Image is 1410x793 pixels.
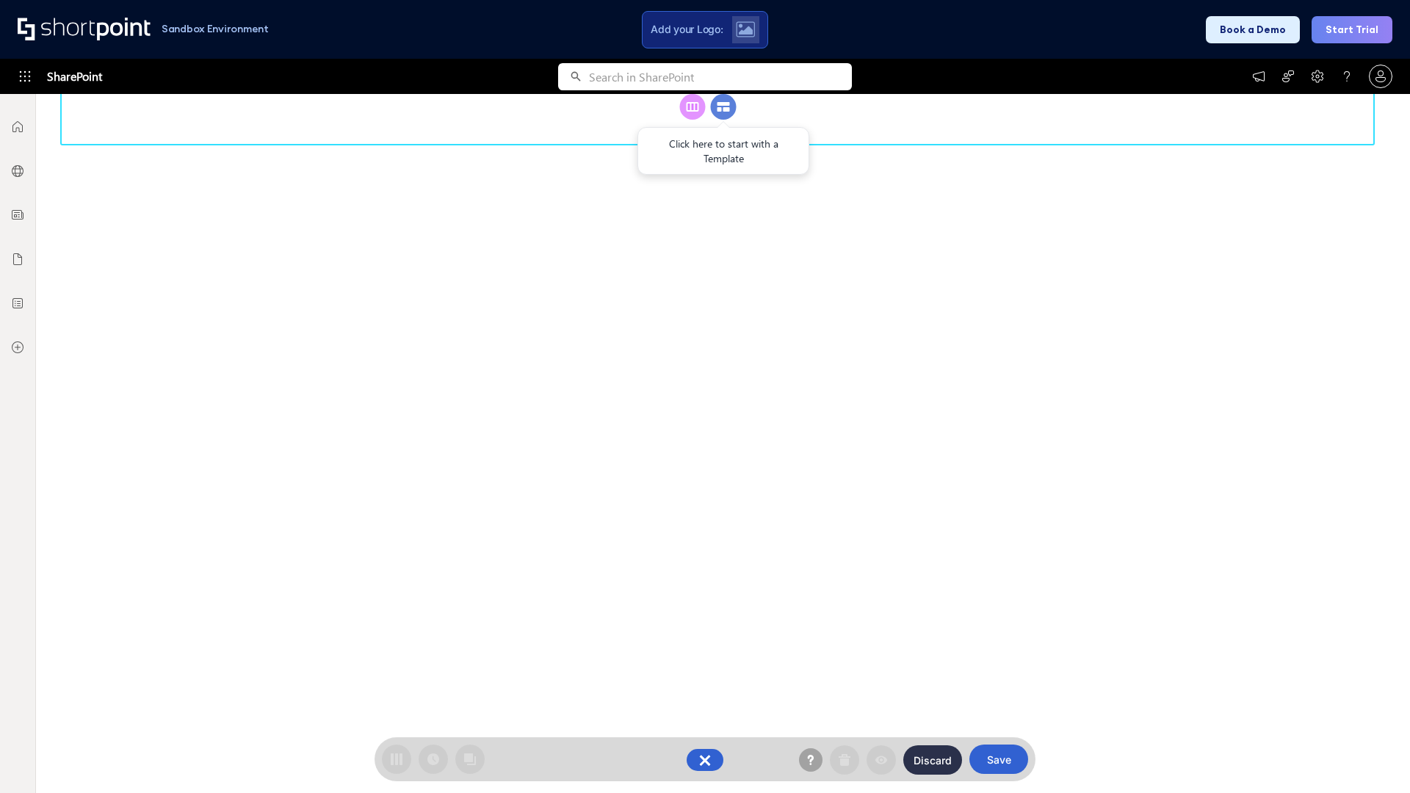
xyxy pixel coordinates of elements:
button: Start Trial [1312,16,1392,43]
h1: Sandbox Environment [162,25,269,33]
button: Book a Demo [1206,16,1300,43]
span: SharePoint [47,59,102,94]
button: Save [969,745,1028,774]
input: Search in SharePoint [589,63,852,90]
button: Discard [903,745,962,775]
iframe: Chat Widget [1337,723,1410,793]
span: Add your Logo: [651,23,723,36]
img: Upload logo [736,21,755,37]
